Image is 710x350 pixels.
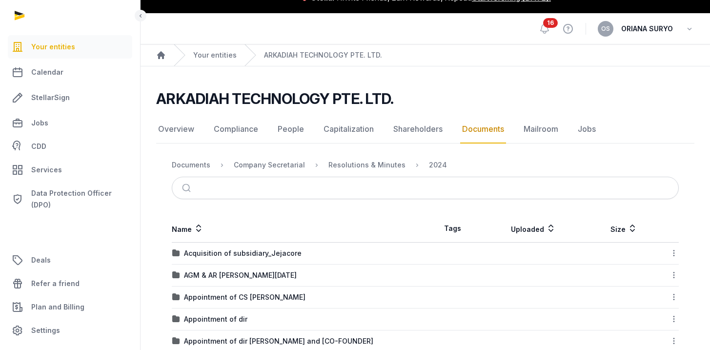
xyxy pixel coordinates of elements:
span: Your entities [31,41,75,53]
h2: ARKADIAH TECHNOLOGY PTE. LTD. [156,90,393,107]
div: Documents [172,160,210,170]
span: Calendar [31,66,63,78]
span: Services [31,164,62,176]
img: folder.svg [172,293,180,301]
span: OS [601,26,610,32]
a: CDD [8,137,132,156]
div: Appointment of dir [PERSON_NAME] and [CO-FOUNDER] [184,336,373,346]
span: Plan and Billing [31,301,84,313]
a: Services [8,158,132,182]
a: Settings [8,319,132,342]
a: Refer a friend [8,272,132,295]
th: Uploaded [480,215,587,243]
a: Your entities [193,50,237,60]
a: Your entities [8,35,132,59]
img: folder.svg [172,337,180,345]
a: Jobs [576,115,598,144]
a: StellarSign [8,86,132,109]
a: Documents [460,115,506,144]
div: Appointment of CS [PERSON_NAME] [184,292,305,302]
span: Settings [31,325,60,336]
img: folder.svg [172,271,180,279]
button: OS [598,21,613,37]
a: Overview [156,115,196,144]
th: Name [172,215,426,243]
a: Data Protection Officer (DPO) [8,184,132,215]
span: 16 [543,18,558,28]
a: Shareholders [391,115,445,144]
span: Refer a friend [31,278,80,289]
span: StellarSign [31,92,70,103]
a: Capitalization [322,115,376,144]
a: Deals [8,248,132,272]
a: Jobs [8,111,132,135]
span: CDD [31,141,46,152]
span: ORIANA SURYO [621,23,673,35]
a: People [276,115,306,144]
a: Plan and Billing [8,295,132,319]
button: Submit [176,177,199,199]
div: 2024 [429,160,447,170]
nav: Breadcrumb [172,153,679,177]
div: Appointment of dir [184,314,247,324]
span: Data Protection Officer (DPO) [31,187,128,211]
a: Mailroom [522,115,560,144]
div: Resolutions & Minutes [328,160,406,170]
a: ARKADIAH TECHNOLOGY PTE. LTD. [264,50,382,60]
nav: Tabs [156,115,694,144]
span: Jobs [31,117,48,129]
img: folder.svg [172,249,180,257]
div: Company Secretarial [234,160,305,170]
a: Compliance [212,115,260,144]
span: Deals [31,254,51,266]
img: folder.svg [172,315,180,323]
iframe: Chat Widget [661,303,710,350]
nav: Breadcrumb [141,44,710,66]
div: Acquisition of subsidiary_Jejacore [184,248,302,258]
div: AGM & AR [PERSON_NAME][DATE] [184,270,297,280]
th: Size [587,215,660,243]
th: Tags [426,215,480,243]
a: Calendar [8,61,132,84]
